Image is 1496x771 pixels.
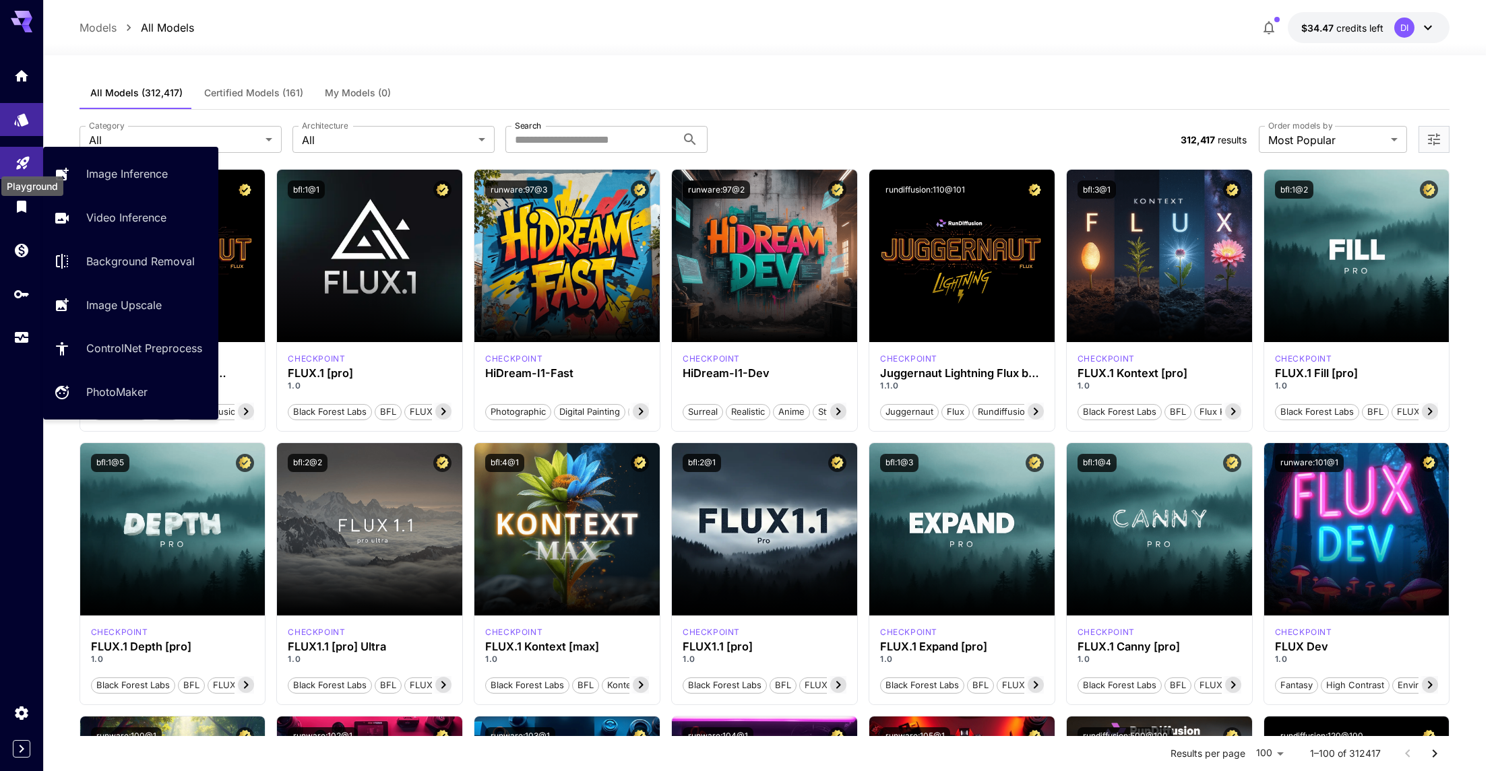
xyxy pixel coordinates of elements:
label: Search [515,120,541,131]
button: bfl:2@2 [288,454,328,472]
div: Models [13,107,30,124]
p: 1.0 [91,653,255,665]
div: Playground [15,151,31,168]
div: Juggernaut Lightning Flux by RunDiffusion [880,367,1044,380]
span: 312,417 [1181,134,1215,145]
label: Order models by [1268,120,1332,131]
span: Realistic [726,405,770,419]
span: BFL [179,679,204,692]
p: 1.0 [288,653,451,665]
button: Certified Model – Vetted for best performance and includes a commercial license. [828,454,846,472]
button: Certified Model – Vetted for best performance and includes a commercial license. [1026,727,1044,745]
div: Wallet [13,242,30,259]
p: 1.0 [1078,653,1241,665]
p: checkpoint [880,353,937,365]
div: FLUX.1 Expand [pro] [880,640,1044,653]
button: bfl:1@5 [91,454,129,472]
button: Certified Model – Vetted for best performance and includes a commercial license. [631,180,649,199]
button: runware:97@3 [485,180,553,199]
p: checkpoint [288,353,345,365]
span: credits left [1336,22,1383,34]
div: fluxpro [288,353,345,365]
button: runware:104@1 [683,727,753,745]
span: BFL [1165,679,1191,692]
button: bfl:4@1 [485,454,524,472]
span: Black Forest Labs [1078,679,1161,692]
span: Surreal [683,405,722,419]
button: Certified Model – Vetted for best performance and includes a commercial license. [1420,180,1438,199]
div: FLUX.1 Kontext [max] [485,640,649,653]
span: Photographic [486,405,551,419]
span: Black Forest Labs [881,679,964,692]
span: All Models (312,417) [90,87,183,99]
span: BFL [375,679,401,692]
span: Black Forest Labs [1078,405,1161,419]
p: 1.0 [485,653,649,665]
div: HiDream Dev [683,353,740,365]
nav: breadcrumb [80,20,194,36]
p: checkpoint [683,626,740,638]
p: 1.1.0 [880,380,1044,392]
button: Certified Model – Vetted for best performance and includes a commercial license. [1026,454,1044,472]
p: All Models [141,20,194,36]
span: All [89,132,260,148]
button: Certified Model – Vetted for best performance and includes a commercial license. [631,727,649,745]
h3: FLUX1.1 [pro] Ultra [288,640,451,653]
button: Open more filters [1426,131,1442,148]
div: fluxpro [1078,626,1135,638]
span: flux [942,405,969,419]
span: Black Forest Labs [92,679,175,692]
div: fluxpro [91,626,148,638]
p: 1.0 [1078,380,1241,392]
div: HiDream-I1-Fast [485,367,649,380]
div: Settings [13,704,30,721]
div: HiDream Fast [485,353,542,365]
button: bfl:3@1 [1078,180,1116,199]
div: 채팅 위젯 [1194,230,1496,771]
p: checkpoint [1078,626,1135,638]
div: fluxultra [288,626,345,638]
div: Home [13,64,30,81]
p: checkpoint [91,626,148,638]
button: bfl:1@2 [1275,180,1313,199]
span: Digital Painting [555,405,625,419]
span: FLUX.1 [pro] [405,405,466,419]
button: Certified Model – Vetted for best performance and includes a commercial license. [236,454,254,472]
div: fluxpro [683,626,740,638]
span: BFL [1165,405,1191,419]
span: BFL [573,679,598,692]
p: 1.0 [288,380,451,392]
span: Kontext [602,679,644,692]
span: Stylized [813,405,855,419]
p: checkpoint [1078,353,1135,365]
span: Anime [774,405,809,419]
span: Most Popular [1268,132,1385,148]
span: Black Forest Labs [288,405,371,419]
span: My Models (0) [325,87,391,99]
iframe: Chat Widget [1194,230,1496,771]
p: checkpoint [880,626,937,638]
span: Black Forest Labs [288,679,371,692]
span: BFL [968,679,993,692]
button: Expand sidebar [13,740,30,758]
p: 1.0 [683,653,846,665]
div: API Keys [13,286,30,302]
p: checkpoint [485,353,542,365]
label: Architecture [302,120,348,131]
button: Certified Model – Vetted for best performance and includes a commercial license. [433,454,451,472]
button: bfl:1@4 [1078,454,1117,472]
button: Certified Model – Vetted for best performance and includes a commercial license. [236,727,254,745]
button: Certified Model – Vetted for best performance and includes a commercial license. [828,727,846,745]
